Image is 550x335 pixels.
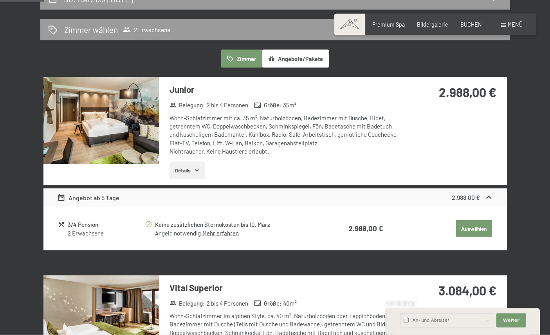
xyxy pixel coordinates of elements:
span: 2 bis 4 Personen [207,299,248,308]
span: Schnellanfrage [386,301,416,306]
strong: Größe : [254,299,281,308]
button: Angebote/Pakete [262,50,329,68]
strong: 2.988,00 € [439,85,496,100]
h3: Junior [170,83,402,96]
div: 2 Erwachsene [68,229,144,237]
div: Keine zusätzlichen Stornokosten bis 10. März [155,220,318,229]
button: Details [170,162,205,179]
div: Wohn-Schlafzimmer mit ca. 35 m², Naturholzboden, Badezimmer mit Dusche, Bidet, getrenntem WC, Dop... [170,114,402,156]
h3: Vital Superior [170,282,402,294]
div: 3/4 Pension [68,220,144,229]
a: Premium Spa [372,21,405,28]
a: Bildergalerie [417,21,448,28]
a: Mehr erfahren [202,230,239,237]
button: Weiter [496,313,526,328]
button: Auswählen [456,220,492,237]
span: 40 m² [283,299,297,308]
strong: Größe : [254,101,281,109]
span: Weiter [503,317,519,324]
span: 2 bis 4 Personen [207,101,248,109]
a: BUCHEN [460,21,482,28]
span: Menü [508,21,523,28]
img: mss_renderimg.php [43,77,159,164]
span: 35 m² [283,101,296,109]
strong: 3.084,00 € [438,283,496,298]
strong: 2.988,00 € [452,194,480,201]
strong: Belegung : [170,101,205,109]
strong: 2.988,00 € [348,224,383,233]
h2: Zimmer wählen [64,24,118,35]
button: Zimmer [221,50,262,68]
div: Angebot ab 5 Tage [57,193,119,203]
strong: Belegung : [170,299,205,308]
div: Angebot ab 5 Tage2.988,00 € [43,188,507,207]
div: Angeld notwendig. [155,229,318,237]
span: 2 Erwachsene [123,26,170,34]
